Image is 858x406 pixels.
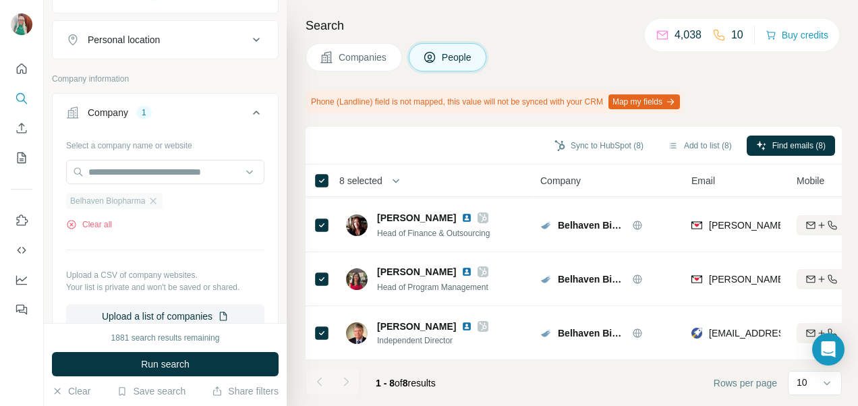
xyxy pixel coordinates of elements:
span: Rows per page [714,376,777,390]
span: Independent Director [377,335,488,347]
span: Mobile [797,174,824,187]
span: Belhaven Biopharma [558,326,625,340]
button: Add to list (8) [658,136,741,156]
button: Company1 [53,96,278,134]
div: Personal location [88,33,160,47]
span: Belhaven Biopharma [70,195,145,207]
div: 1881 search results remaining [111,332,220,344]
p: 10 [797,376,807,389]
img: Avatar [346,322,368,344]
h4: Search [306,16,842,35]
img: LinkedIn logo [461,266,472,277]
button: Clear [52,384,90,398]
button: Clear all [66,219,112,231]
button: Use Surfe on LinkedIn [11,208,32,233]
button: Run search [52,352,279,376]
p: 10 [731,27,743,43]
span: 1 - 8 [376,378,395,388]
img: LinkedIn logo [461,212,472,223]
img: Logo of Belhaven Biopharma [540,328,551,339]
span: Head of Program Management [377,283,488,292]
p: Upload a CSV of company websites. [66,269,264,281]
span: People [442,51,473,64]
button: Sync to HubSpot (8) [545,136,653,156]
span: Run search [141,357,190,371]
button: Dashboard [11,268,32,292]
button: Use Surfe API [11,238,32,262]
button: Personal location [53,24,278,56]
p: Company information [52,73,279,85]
button: Map my fields [608,94,680,109]
button: Quick start [11,57,32,81]
span: [PERSON_NAME] [377,320,456,333]
span: Belhaven Biopharma [558,272,625,286]
span: 8 selected [339,174,382,187]
span: of [395,378,403,388]
button: My lists [11,146,32,170]
span: Email [691,174,715,187]
img: Avatar [11,13,32,35]
button: Save search [117,384,185,398]
div: Phone (Landline) field is not mapped, this value will not be synced with your CRM [306,90,683,113]
span: Belhaven Biopharma [558,219,625,232]
button: Feedback [11,297,32,322]
p: Your list is private and won't be saved or shared. [66,281,264,293]
span: [PERSON_NAME] [377,211,456,225]
div: 1 [136,107,152,119]
img: Logo of Belhaven Biopharma [540,274,551,285]
img: Avatar [346,214,368,236]
span: [PERSON_NAME] [377,265,456,279]
img: provider findymail logo [691,219,702,232]
span: Head of Finance & Outsourcing [377,229,490,238]
p: 4,038 [675,27,702,43]
button: Search [11,86,32,111]
span: Companies [339,51,388,64]
div: Company [88,106,128,119]
button: Find emails (8) [747,136,835,156]
span: 8 [403,378,408,388]
button: Share filters [212,384,279,398]
span: Company [540,174,581,187]
img: provider rocketreach logo [691,326,702,340]
img: LinkedIn logo [461,321,472,332]
img: Logo of Belhaven Biopharma [540,220,551,231]
img: Avatar [346,268,368,290]
div: Select a company name or website [66,134,264,152]
span: results [376,378,436,388]
button: Upload a list of companies [66,304,264,328]
span: Find emails (8) [772,140,826,152]
img: provider findymail logo [691,272,702,286]
button: Enrich CSV [11,116,32,140]
button: Buy credits [766,26,828,45]
div: Open Intercom Messenger [812,333,845,366]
